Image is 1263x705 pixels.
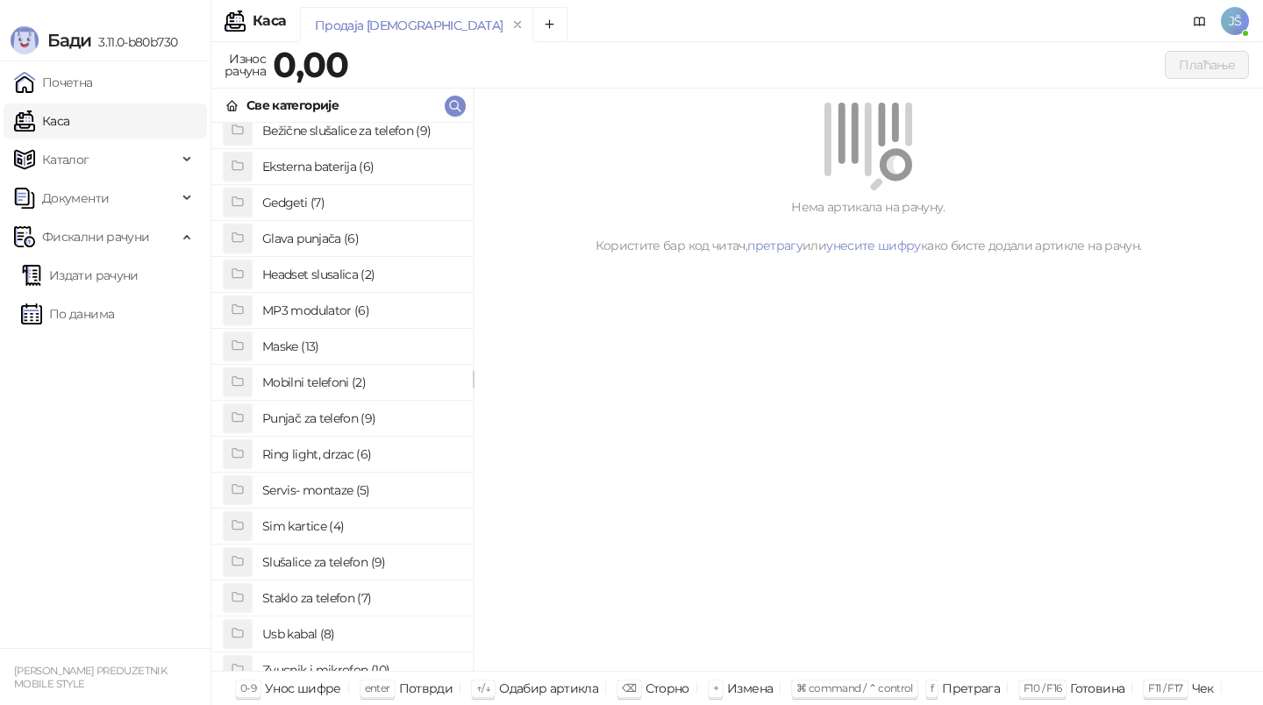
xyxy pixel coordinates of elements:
h4: Ring light, drzac (6) [262,440,459,468]
div: Све категорије [246,96,339,115]
button: Add tab [532,7,567,42]
span: ↑/↓ [476,681,490,694]
button: remove [506,18,529,32]
small: [PERSON_NAME] PREDUZETNIK MOBILE STYLE [14,665,167,690]
div: Потврди [399,677,453,700]
h4: Usb kabal (8) [262,620,459,648]
a: унесите шифру [826,238,921,253]
a: Каса [14,103,69,139]
div: Унос шифре [265,677,341,700]
h4: Headset slusalica (2) [262,260,459,288]
div: Каса [253,14,286,28]
span: ⌘ command / ⌃ control [796,681,913,694]
div: Готовина [1070,677,1124,700]
h4: Maske (13) [262,332,459,360]
h4: Servis- montaze (5) [262,476,459,504]
img: Logo [11,26,39,54]
h4: Eksterna baterija (6) [262,153,459,181]
h4: MP3 modulator (6) [262,296,459,324]
span: F10 / F16 [1024,681,1061,694]
h4: Gedgeti (7) [262,189,459,217]
div: Одабир артикла [499,677,598,700]
h4: Bežične slušalice za telefon (9) [262,117,459,145]
div: Сторно [646,677,689,700]
div: Чек [1192,677,1214,700]
a: Документација [1186,7,1214,35]
span: Каталог [42,142,89,177]
span: 0-9 [240,681,256,694]
a: Почетна [14,65,93,100]
div: Претрага [942,677,1000,700]
h4: Zvucnik i mikrofon (10) [262,656,459,684]
div: Продаја [DEMOGRAPHIC_DATA] [315,16,503,35]
button: Плаћање [1165,51,1249,79]
span: Документи [42,181,109,216]
span: Фискални рачуни [42,219,149,254]
h4: Punjač za telefon (9) [262,404,459,432]
strong: 0,00 [273,43,348,86]
span: 3.11.0-b80b730 [91,34,177,50]
span: + [713,681,718,694]
h4: Slušalice za telefon (9) [262,548,459,576]
div: grid [211,123,473,671]
div: Нема артикала на рачуну. Користите бар код читач, или како бисте додали артикле на рачун. [495,197,1242,255]
span: Бади [47,30,91,51]
span: JŠ [1221,7,1249,35]
span: f [931,681,933,694]
h4: Glava punjača (6) [262,224,459,253]
div: Износ рачуна [221,47,269,82]
span: ⌫ [622,681,636,694]
span: enter [365,681,390,694]
h4: Staklo za telefon (7) [262,584,459,612]
h4: Sim kartice (4) [262,512,459,540]
span: F11 / F17 [1148,681,1182,694]
div: Измена [727,677,773,700]
a: Издати рачуни [21,258,139,293]
h4: Mobilni telefoni (2) [262,368,459,396]
a: По данима [21,296,114,331]
a: претрагу [747,238,803,253]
